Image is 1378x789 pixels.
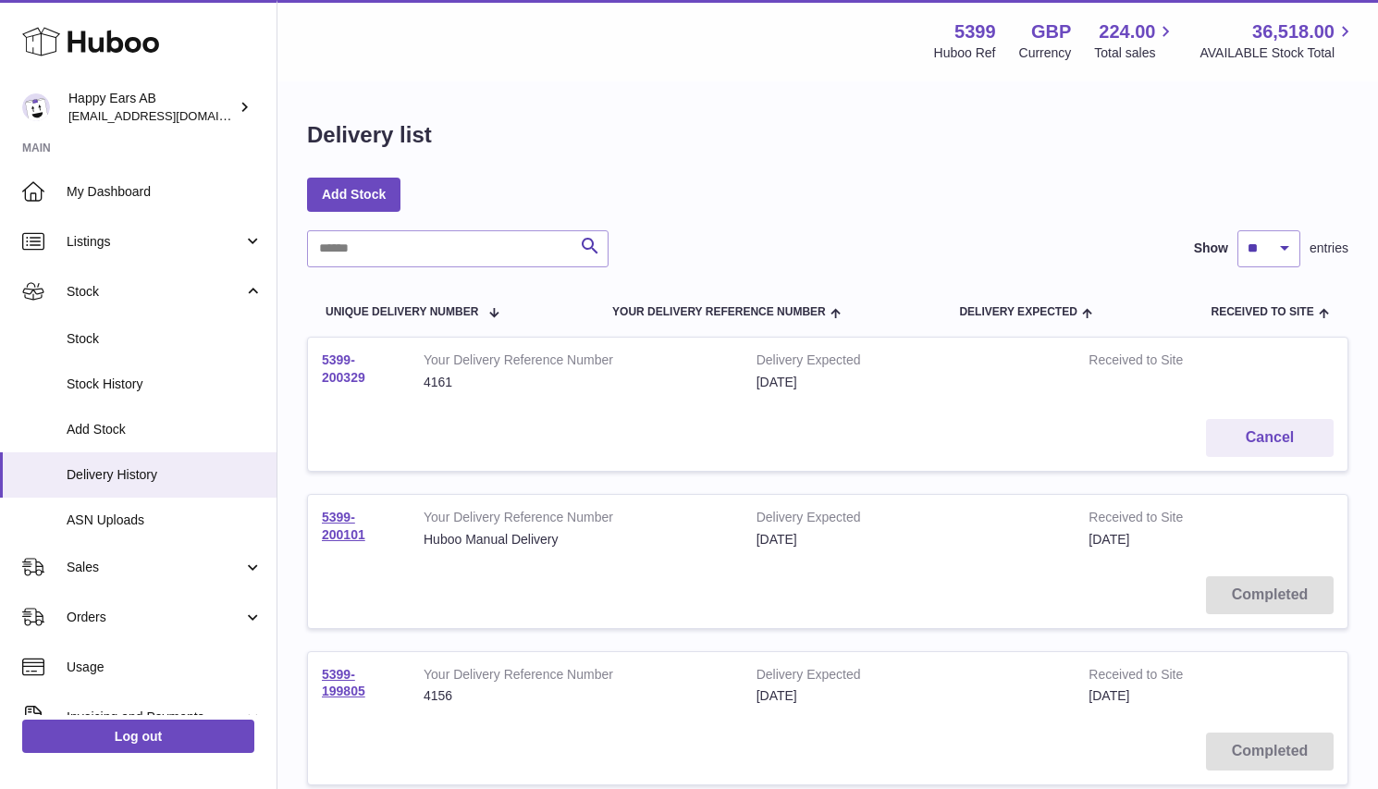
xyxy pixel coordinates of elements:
[1252,19,1335,44] span: 36,518.00
[1089,666,1248,688] strong: Received to Site
[1194,240,1228,257] label: Show
[424,666,729,688] strong: Your Delivery Reference Number
[68,90,235,125] div: Happy Ears AB
[307,178,400,211] a: Add Stock
[757,374,1062,391] div: [DATE]
[757,509,1062,531] strong: Delivery Expected
[67,709,243,726] span: Invoicing and Payments
[322,667,365,699] a: 5399-199805
[1200,44,1356,62] span: AVAILABLE Stock Total
[68,108,272,123] span: [EMAIL_ADDRESS][DOMAIN_NAME]
[424,374,729,391] div: 4161
[1089,532,1129,547] span: [DATE]
[757,351,1062,374] strong: Delivery Expected
[1031,19,1071,44] strong: GBP
[1094,44,1176,62] span: Total sales
[757,687,1062,705] div: [DATE]
[67,233,243,251] span: Listings
[67,421,263,438] span: Add Stock
[424,531,729,549] div: Huboo Manual Delivery
[757,666,1062,688] strong: Delivery Expected
[1200,19,1356,62] a: 36,518.00 AVAILABLE Stock Total
[22,720,254,753] a: Log out
[67,283,243,301] span: Stock
[1206,419,1334,457] button: Cancel
[424,687,729,705] div: 4156
[757,531,1062,549] div: [DATE]
[424,351,729,374] strong: Your Delivery Reference Number
[1310,240,1348,257] span: entries
[1099,19,1155,44] span: 224.00
[1089,688,1129,703] span: [DATE]
[322,510,365,542] a: 5399-200101
[67,559,243,576] span: Sales
[1089,509,1248,531] strong: Received to Site
[326,306,478,318] span: Unique Delivery Number
[67,659,263,676] span: Usage
[1094,19,1176,62] a: 224.00 Total sales
[424,509,729,531] strong: Your Delivery Reference Number
[67,183,263,201] span: My Dashboard
[67,466,263,484] span: Delivery History
[1212,306,1314,318] span: Received to Site
[67,512,263,529] span: ASN Uploads
[67,330,263,348] span: Stock
[954,19,996,44] strong: 5399
[959,306,1077,318] span: Delivery Expected
[22,93,50,121] img: 3pl@happyearsearplugs.com
[1019,44,1072,62] div: Currency
[67,376,263,393] span: Stock History
[612,306,826,318] span: Your Delivery Reference Number
[322,352,365,385] a: 5399-200329
[67,609,243,626] span: Orders
[1089,351,1248,374] strong: Received to Site
[307,120,432,150] h1: Delivery list
[934,44,996,62] div: Huboo Ref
